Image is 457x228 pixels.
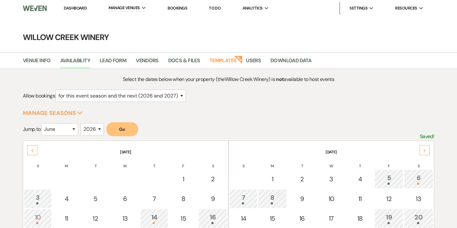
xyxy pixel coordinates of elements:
div: 15 [172,214,194,223]
th: T [81,156,110,169]
div: 20 [407,212,430,224]
span: Settings [349,5,368,11]
strong: New [234,55,243,64]
div: 16 [202,212,224,224]
a: Dashboard [64,5,87,11]
p: Select the dates below when your property (the Willow Creek Winery ) is available to host events [74,75,383,84]
div: 5 [85,194,106,204]
th: F [169,156,197,169]
div: 1 [172,174,194,184]
div: 6 [407,173,430,185]
div: 6 [114,194,136,204]
a: Users [246,57,261,69]
button: Manage Seasons [23,110,83,116]
th: S [24,156,52,169]
button: Go [106,122,138,136]
div: 4 [349,174,370,184]
div: 5 [378,173,400,185]
div: 3 [321,174,342,184]
div: 4 [56,194,77,204]
th: W [110,156,140,169]
a: Venue Info [23,57,51,69]
div: 11 [349,194,370,204]
div: 9 [202,194,224,204]
p: Saved! [420,132,434,141]
span: Analytics [242,5,263,11]
div: 10 [321,194,342,204]
th: T [140,156,168,169]
span: Resources [395,5,417,11]
th: T [288,156,317,169]
span: Manage Venues [109,5,140,11]
div: 16 [291,214,313,223]
th: M [52,156,80,169]
div: 8 [262,193,283,205]
th: F [374,156,403,169]
span: Allow bookings: [23,92,56,99]
div: 8 [172,194,194,204]
span: Jump to: [23,126,41,132]
a: Download Data [270,57,312,69]
th: T [346,156,374,169]
a: Bookings [168,5,187,11]
div: 13 [114,214,136,223]
div: 11 [56,214,77,223]
div: 9 [291,194,313,204]
div: 14 [144,212,165,224]
div: 2 [291,174,313,184]
div: 2 [202,174,224,184]
div: 17 [321,214,342,223]
div: 7 [144,194,165,204]
div: 1 [262,174,283,184]
img: Weven Logo [23,2,47,15]
div: 18 [349,214,370,223]
th: [DATE] [229,142,433,155]
strong: not [276,76,284,83]
a: Templates [209,57,236,69]
a: Lead Form [100,57,126,69]
div: 10 [27,212,48,224]
div: 19 [378,212,400,224]
a: Vendors [136,57,159,69]
div: 13 [407,194,430,204]
a: To Do [209,5,221,11]
div: 7 [233,193,254,205]
a: Docs & Files [168,57,200,69]
th: S [198,156,228,169]
th: W [317,156,345,169]
th: M [258,156,287,169]
div: 14 [233,214,254,223]
th: [DATE] [24,142,228,155]
a: Availability [60,57,90,69]
div: 12 [85,214,106,223]
div: 12 [378,194,400,204]
th: S [229,156,257,169]
div: 3 [27,193,48,205]
div: 15 [262,214,283,223]
th: S [404,156,433,169]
